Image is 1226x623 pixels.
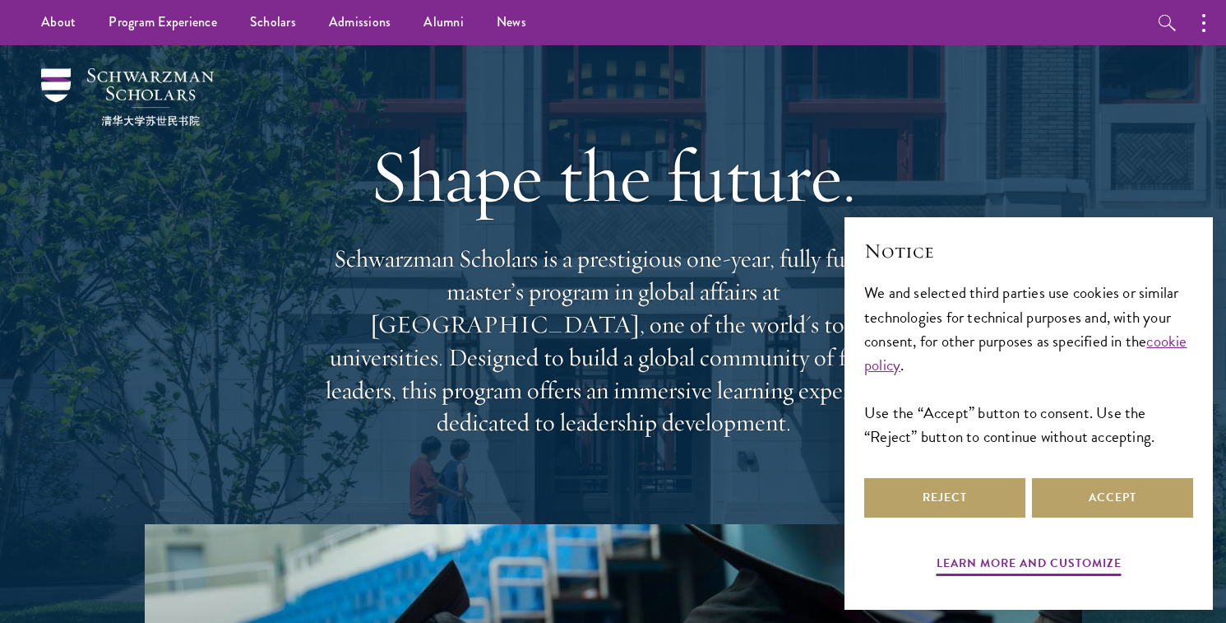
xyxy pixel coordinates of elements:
[864,478,1025,518] button: Reject
[317,130,909,222] h1: Shape the future.
[1032,478,1193,518] button: Accept
[864,237,1193,265] h2: Notice
[864,281,1193,448] div: We and selected third parties use cookies or similar technologies for technical purposes and, wit...
[317,243,909,439] p: Schwarzman Scholars is a prestigious one-year, fully funded master’s program in global affairs at...
[41,68,214,126] img: Schwarzman Scholars
[937,553,1122,579] button: Learn more and customize
[864,329,1187,377] a: cookie policy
